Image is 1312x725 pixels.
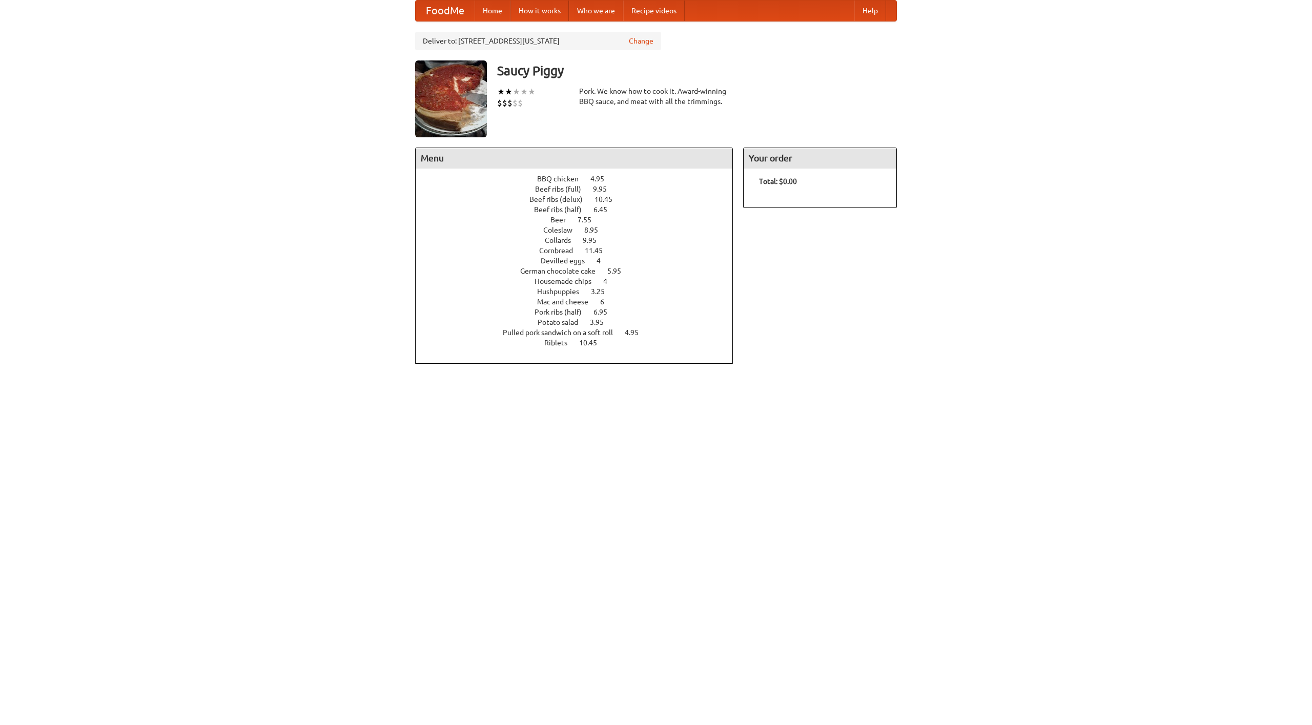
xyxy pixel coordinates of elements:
a: BBQ chicken 4.95 [537,175,623,183]
a: Hushpuppies 3.25 [537,287,624,296]
a: Potato salad 3.95 [538,318,623,326]
div: Pork. We know how to cook it. Award-winning BBQ sauce, and meat with all the trimmings. [579,86,733,107]
li: ★ [528,86,536,97]
li: ★ [497,86,505,97]
span: Pulled pork sandwich on a soft roll [503,328,623,337]
span: Pork ribs (half) [535,308,592,316]
a: German chocolate cake 5.95 [520,267,640,275]
li: ★ [520,86,528,97]
span: 4.95 [625,328,649,337]
span: Devilled eggs [541,257,595,265]
div: Deliver to: [STREET_ADDRESS][US_STATE] [415,32,661,50]
a: Beef ribs (full) 9.95 [535,185,626,193]
span: 3.95 [590,318,614,326]
span: 9.95 [593,185,617,193]
a: Housemade chips 4 [535,277,626,285]
h4: Menu [416,148,732,169]
a: Pulled pork sandwich on a soft roll 4.95 [503,328,658,337]
span: Beef ribs (delux) [529,195,593,203]
span: Beef ribs (half) [534,205,592,214]
li: $ [502,97,507,109]
span: 8.95 [584,226,608,234]
span: Beef ribs (full) [535,185,591,193]
h3: Saucy Piggy [497,60,897,81]
a: Mac and cheese 6 [537,298,623,306]
a: Help [854,1,886,21]
span: 10.45 [579,339,607,347]
span: BBQ chicken [537,175,589,183]
a: Recipe videos [623,1,685,21]
span: Potato salad [538,318,588,326]
span: 5.95 [607,267,631,275]
span: German chocolate cake [520,267,606,275]
a: Pork ribs (half) 6.95 [535,308,626,316]
a: Home [475,1,510,21]
span: Mac and cheese [537,298,599,306]
span: 7.55 [578,216,602,224]
a: Coleslaw 8.95 [543,226,617,234]
span: Beer [550,216,576,224]
a: Beer 7.55 [550,216,610,224]
span: 4 [597,257,611,265]
li: $ [512,97,518,109]
span: Cornbread [539,246,583,255]
h4: Your order [744,148,896,169]
li: ★ [512,86,520,97]
li: ★ [505,86,512,97]
span: 9.95 [583,236,607,244]
a: Beef ribs (half) 6.45 [534,205,626,214]
span: 6 [600,298,614,306]
a: FoodMe [416,1,475,21]
a: Beef ribs (delux) 10.45 [529,195,631,203]
a: Riblets 10.45 [544,339,616,347]
span: 10.45 [594,195,623,203]
span: 6.45 [593,205,618,214]
span: 3.25 [591,287,615,296]
span: Hushpuppies [537,287,589,296]
span: Collards [545,236,581,244]
a: Devilled eggs 4 [541,257,620,265]
span: 4 [603,277,618,285]
b: Total: $0.00 [759,177,797,185]
li: $ [518,97,523,109]
span: Coleslaw [543,226,583,234]
span: 6.95 [593,308,618,316]
span: 4.95 [590,175,614,183]
a: Who we are [569,1,623,21]
a: How it works [510,1,569,21]
span: Riblets [544,339,578,347]
img: angular.jpg [415,60,487,137]
span: Housemade chips [535,277,602,285]
a: Collards 9.95 [545,236,616,244]
span: 11.45 [585,246,613,255]
a: Cornbread 11.45 [539,246,622,255]
li: $ [497,97,502,109]
li: $ [507,97,512,109]
a: Change [629,36,653,46]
